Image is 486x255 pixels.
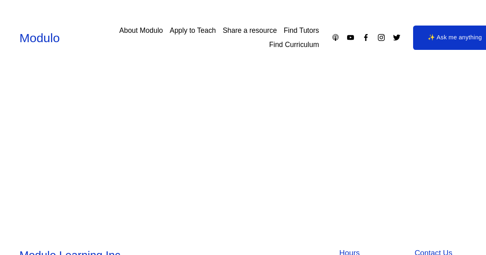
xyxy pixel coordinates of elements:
[331,33,340,42] a: Apple Podcasts
[362,33,370,42] a: Facebook
[269,38,319,52] a: Find Curriculum
[119,24,163,38] a: About Modulo
[377,33,386,42] a: Instagram
[283,24,319,38] a: Find Tutors
[19,31,60,45] a: Modulo
[170,24,216,38] a: Apply to Teach
[346,33,355,42] a: YouTube
[223,24,277,38] a: Share a resource
[392,33,401,42] a: Twitter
